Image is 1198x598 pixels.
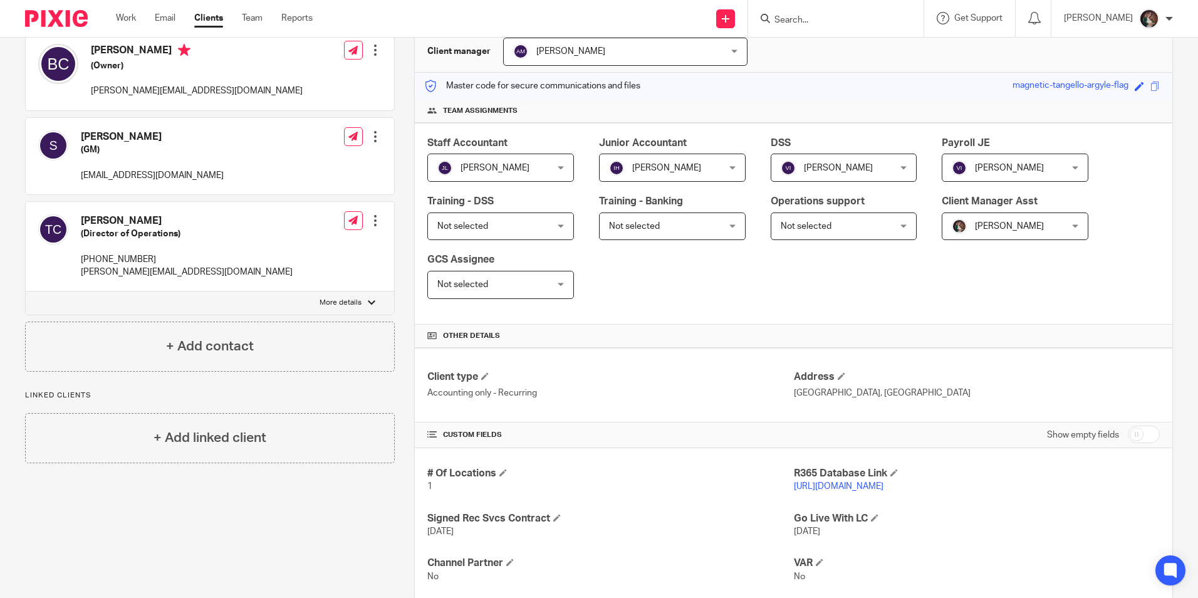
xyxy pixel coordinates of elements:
[194,12,223,24] a: Clients
[443,106,518,116] span: Team assignments
[427,482,432,491] span: 1
[794,387,1160,399] p: [GEOGRAPHIC_DATA], [GEOGRAPHIC_DATA]
[942,138,990,148] span: Payroll JE
[609,160,624,176] img: svg%3E
[166,337,254,356] h4: + Add contact
[781,160,796,176] img: svg%3E
[437,222,488,231] span: Not selected
[609,222,660,231] span: Not selected
[942,196,1038,206] span: Client Manager Asst
[427,196,494,206] span: Training - DSS
[427,527,454,536] span: [DATE]
[599,196,683,206] span: Training - Banking
[952,160,967,176] img: svg%3E
[952,219,967,234] img: Profile%20picture%20JUS.JPG
[1064,12,1133,24] p: [PERSON_NAME]
[427,512,793,525] h4: Signed Rec Svcs Contract
[427,467,793,480] h4: # Of Locations
[975,164,1044,172] span: [PERSON_NAME]
[427,254,494,265] span: GCS Assignee
[81,266,293,278] p: [PERSON_NAME][EMAIL_ADDRESS][DOMAIN_NAME]
[91,60,303,72] h5: (Owner)
[427,557,793,570] h4: Channel Partner
[794,527,820,536] span: [DATE]
[536,47,605,56] span: [PERSON_NAME]
[804,164,873,172] span: [PERSON_NAME]
[178,44,190,56] i: Primary
[1013,79,1128,93] div: magnetic-tangello-argyle-flag
[154,428,266,448] h4: + Add linked client
[320,298,362,308] p: More details
[91,44,303,60] h4: [PERSON_NAME]
[771,138,791,148] span: DSS
[155,12,175,24] a: Email
[38,44,78,84] img: svg%3E
[794,557,1160,570] h4: VAR
[437,280,488,289] span: Not selected
[427,138,508,148] span: Staff Accountant
[781,222,831,231] span: Not selected
[771,196,865,206] span: Operations support
[954,14,1003,23] span: Get Support
[437,160,452,176] img: svg%3E
[794,482,883,491] a: [URL][DOMAIN_NAME]
[424,80,640,92] p: Master code for secure communications and files
[242,12,263,24] a: Team
[81,144,224,156] h5: (GM)
[1139,9,1159,29] img: Profile%20picture%20JUS.JPG
[427,45,491,58] h3: Client manager
[116,12,136,24] a: Work
[427,370,793,384] h4: Client type
[443,331,500,341] span: Other details
[632,164,701,172] span: [PERSON_NAME]
[25,391,395,401] p: Linked clients
[599,138,687,148] span: Junior Accountant
[81,228,293,240] h5: (Director of Operations)
[794,467,1160,480] h4: R365 Database Link
[513,44,528,59] img: svg%3E
[1047,429,1119,441] label: Show empty fields
[461,164,529,172] span: [PERSON_NAME]
[81,214,293,228] h4: [PERSON_NAME]
[794,572,805,581] span: No
[81,169,224,182] p: [EMAIL_ADDRESS][DOMAIN_NAME]
[773,15,886,26] input: Search
[25,10,88,27] img: Pixie
[38,130,68,160] img: svg%3E
[975,222,1044,231] span: [PERSON_NAME]
[427,387,793,399] p: Accounting only - Recurring
[281,12,313,24] a: Reports
[81,130,224,144] h4: [PERSON_NAME]
[91,85,303,97] p: [PERSON_NAME][EMAIL_ADDRESS][DOMAIN_NAME]
[427,572,439,581] span: No
[38,214,68,244] img: svg%3E
[81,253,293,266] p: [PHONE_NUMBER]
[794,512,1160,525] h4: Go Live With LC
[427,430,793,440] h4: CUSTOM FIELDS
[794,370,1160,384] h4: Address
